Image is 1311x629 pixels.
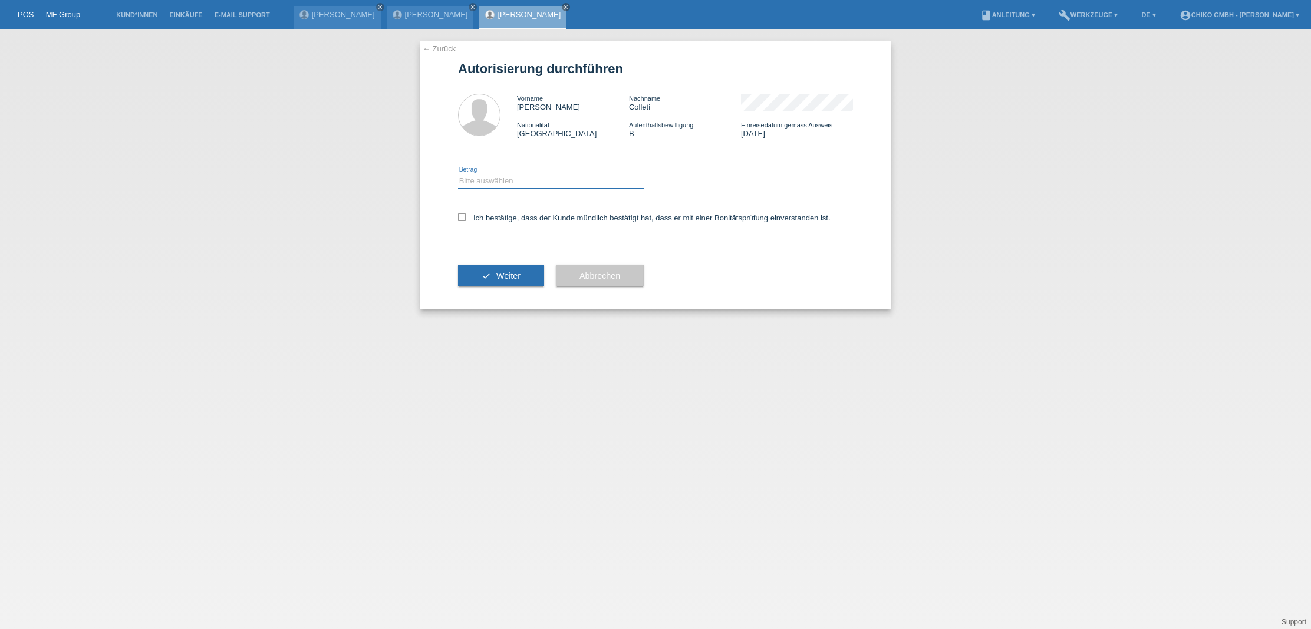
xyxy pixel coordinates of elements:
[458,61,853,76] h1: Autorisierung durchführen
[563,4,569,10] i: close
[496,271,521,281] span: Weiter
[517,94,629,111] div: [PERSON_NAME]
[741,121,832,129] span: Einreisedatum gemäss Ausweis
[629,94,741,111] div: Colleti
[741,120,853,138] div: [DATE]
[163,11,208,18] a: Einkäufe
[517,121,549,129] span: Nationalität
[629,95,660,102] span: Nachname
[469,3,477,11] a: close
[1180,9,1191,21] i: account_circle
[974,11,1041,18] a: bookAnleitung ▾
[377,4,383,10] i: close
[18,10,80,19] a: POS — MF Group
[209,11,276,18] a: E-Mail Support
[1135,11,1161,18] a: DE ▾
[517,95,543,102] span: Vorname
[423,44,456,53] a: ← Zurück
[312,10,375,19] a: [PERSON_NAME]
[562,3,570,11] a: close
[556,265,644,287] button: Abbrechen
[405,10,468,19] a: [PERSON_NAME]
[1282,618,1306,626] a: Support
[1174,11,1305,18] a: account_circleChiko GmbH - [PERSON_NAME] ▾
[458,265,544,287] button: check Weiter
[376,3,384,11] a: close
[629,120,741,138] div: B
[1059,9,1070,21] i: build
[110,11,163,18] a: Kund*innen
[1053,11,1124,18] a: buildWerkzeuge ▾
[980,9,992,21] i: book
[458,213,831,222] label: Ich bestätige, dass der Kunde mündlich bestätigt hat, dass er mit einer Bonitätsprüfung einversta...
[498,10,561,19] a: [PERSON_NAME]
[517,120,629,138] div: [GEOGRAPHIC_DATA]
[482,271,491,281] i: check
[470,4,476,10] i: close
[629,121,693,129] span: Aufenthaltsbewilligung
[579,271,620,281] span: Abbrechen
